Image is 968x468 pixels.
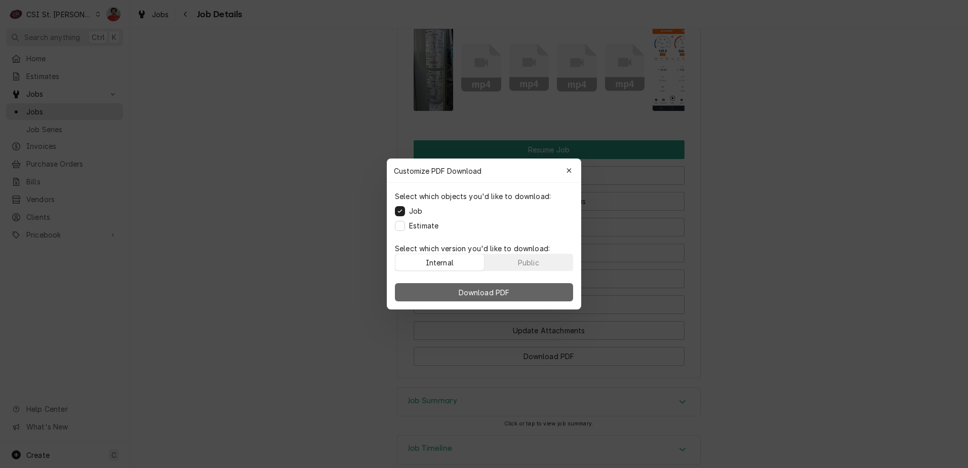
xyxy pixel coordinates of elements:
button: Download PDF [395,283,573,301]
span: Download PDF [457,287,512,298]
div: Customize PDF Download [387,159,581,183]
label: Estimate [409,220,438,231]
label: Job [409,206,422,216]
p: Select which objects you'd like to download: [395,191,551,202]
div: Internal [426,257,454,268]
p: Select which version you'd like to download: [395,243,573,254]
div: Public [518,257,539,268]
